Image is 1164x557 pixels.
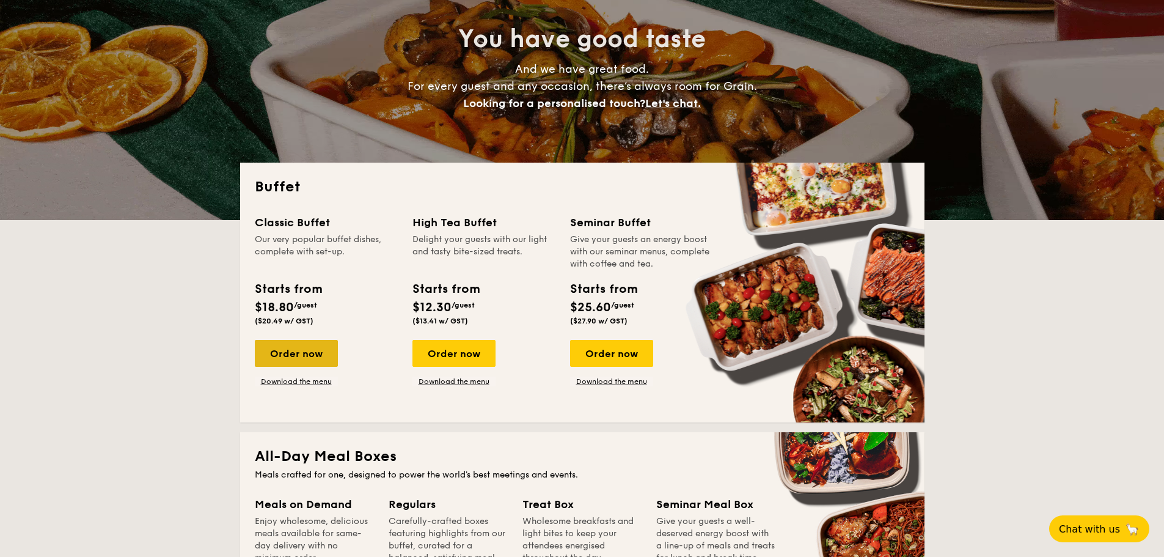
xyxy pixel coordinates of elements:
span: ($20.49 w/ GST) [255,317,313,325]
div: High Tea Buffet [412,214,555,231]
div: Seminar Meal Box [656,496,775,513]
h2: All-Day Meal Boxes [255,447,910,467]
span: You have good taste [458,24,706,54]
div: Classic Buffet [255,214,398,231]
h2: Buffet [255,177,910,197]
a: Download the menu [570,377,653,386]
div: Our very popular buffet dishes, complete with set-up. [255,234,398,270]
div: Starts from [570,280,637,298]
div: Seminar Buffet [570,214,713,231]
span: Chat with us [1059,523,1120,535]
span: 🦙 [1125,522,1140,536]
div: Give your guests an energy boost with our seminar menus, complete with coffee and tea. [570,234,713,270]
span: /guest [294,301,317,309]
span: $18.80 [255,300,294,315]
a: Download the menu [255,377,338,386]
span: ($27.90 w/ GST) [570,317,628,325]
div: Starts from [255,280,321,298]
div: Starts from [412,280,479,298]
div: Meals on Demand [255,496,374,513]
span: And we have great food. For every guest and any occasion, there’s always room for Grain. [408,62,757,110]
span: $12.30 [412,300,452,315]
div: Delight your guests with our light and tasty bite-sized treats. [412,234,555,270]
button: Chat with us🦙 [1049,515,1149,542]
span: Let's chat. [645,97,701,110]
a: Download the menu [412,377,496,386]
span: Looking for a personalised touch? [463,97,645,110]
div: Regulars [389,496,508,513]
span: $25.60 [570,300,611,315]
div: Treat Box [522,496,642,513]
span: /guest [611,301,634,309]
div: Order now [255,340,338,367]
span: ($13.41 w/ GST) [412,317,468,325]
div: Order now [412,340,496,367]
span: /guest [452,301,475,309]
div: Order now [570,340,653,367]
div: Meals crafted for one, designed to power the world's best meetings and events. [255,469,910,481]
